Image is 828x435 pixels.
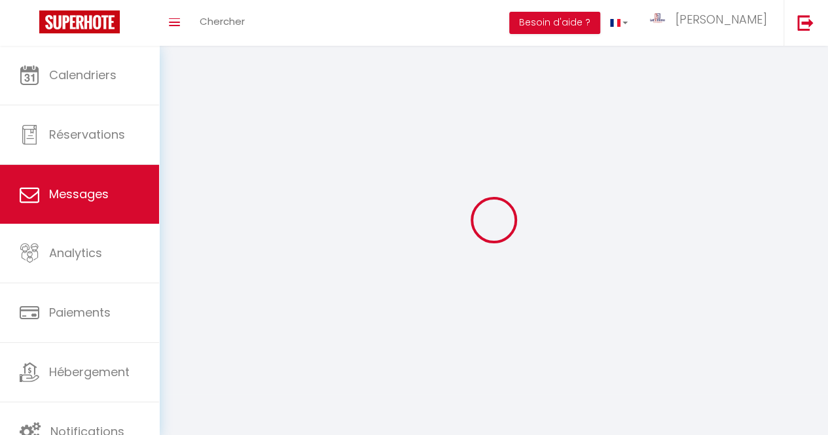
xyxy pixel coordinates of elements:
img: ... [647,12,667,27]
span: [PERSON_NAME] [675,11,767,27]
span: Hébergement [49,364,130,380]
span: Paiements [49,304,111,321]
span: Messages [49,186,109,202]
img: logout [797,14,814,31]
img: Super Booking [39,10,120,33]
span: Analytics [49,245,102,261]
span: Réservations [49,126,125,143]
span: Chercher [200,14,245,28]
span: Calendriers [49,67,117,83]
button: Besoin d'aide ? [509,12,600,34]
